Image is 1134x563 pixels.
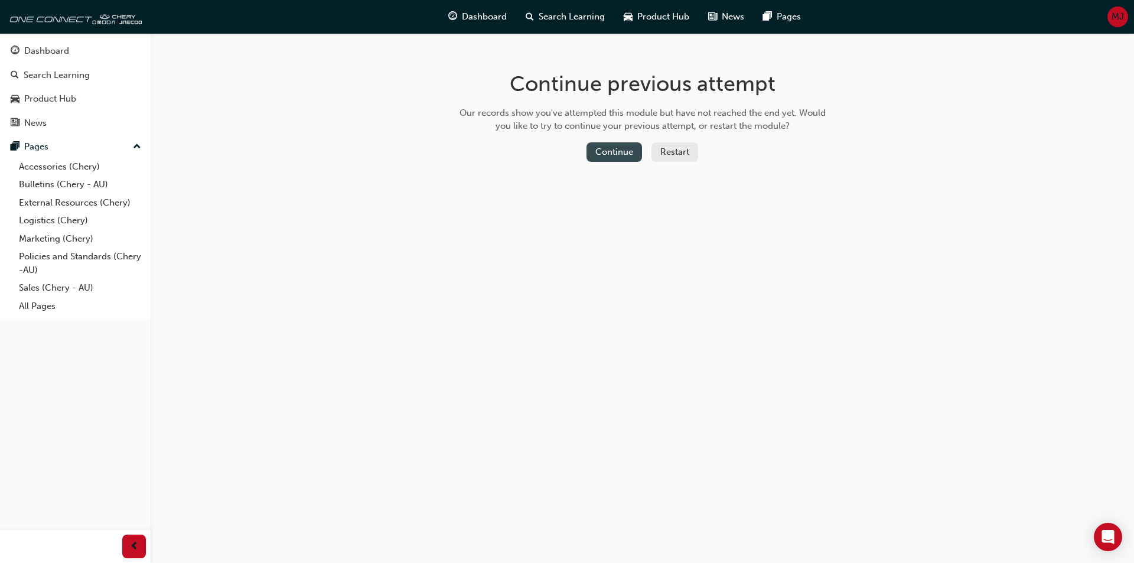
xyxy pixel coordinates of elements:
[24,116,47,130] div: News
[14,175,146,194] a: Bulletins (Chery - AU)
[614,5,699,29] a: car-iconProduct Hub
[722,10,744,24] span: News
[11,118,19,129] span: news-icon
[24,69,90,82] div: Search Learning
[754,5,810,29] a: pages-iconPages
[14,248,146,279] a: Policies and Standards (Chery -AU)
[777,10,801,24] span: Pages
[11,46,19,57] span: guage-icon
[5,136,146,158] button: Pages
[14,279,146,297] a: Sales (Chery - AU)
[11,70,19,81] span: search-icon
[6,5,142,28] img: oneconnect
[14,297,146,315] a: All Pages
[130,539,139,554] span: prev-icon
[14,194,146,212] a: External Resources (Chery)
[455,71,830,97] h1: Continue previous attempt
[651,142,698,162] button: Restart
[5,38,146,136] button: DashboardSearch LearningProduct HubNews
[5,88,146,110] a: Product Hub
[439,5,516,29] a: guage-iconDashboard
[763,9,772,24] span: pages-icon
[699,5,754,29] a: news-iconNews
[5,64,146,86] a: Search Learning
[24,92,76,106] div: Product Hub
[586,142,642,162] button: Continue
[526,9,534,24] span: search-icon
[448,9,457,24] span: guage-icon
[133,139,141,155] span: up-icon
[14,230,146,248] a: Marketing (Chery)
[5,112,146,134] a: News
[637,10,689,24] span: Product Hub
[455,106,830,133] div: Our records show you've attempted this module but have not reached the end yet. Would you like to...
[5,40,146,62] a: Dashboard
[516,5,614,29] a: search-iconSearch Learning
[1094,523,1122,551] div: Open Intercom Messenger
[708,9,717,24] span: news-icon
[1107,6,1128,27] button: MJ
[624,9,633,24] span: car-icon
[14,158,146,176] a: Accessories (Chery)
[24,140,48,154] div: Pages
[539,10,605,24] span: Search Learning
[14,211,146,230] a: Logistics (Chery)
[24,44,69,58] div: Dashboard
[462,10,507,24] span: Dashboard
[11,142,19,152] span: pages-icon
[1112,10,1124,24] span: MJ
[11,94,19,105] span: car-icon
